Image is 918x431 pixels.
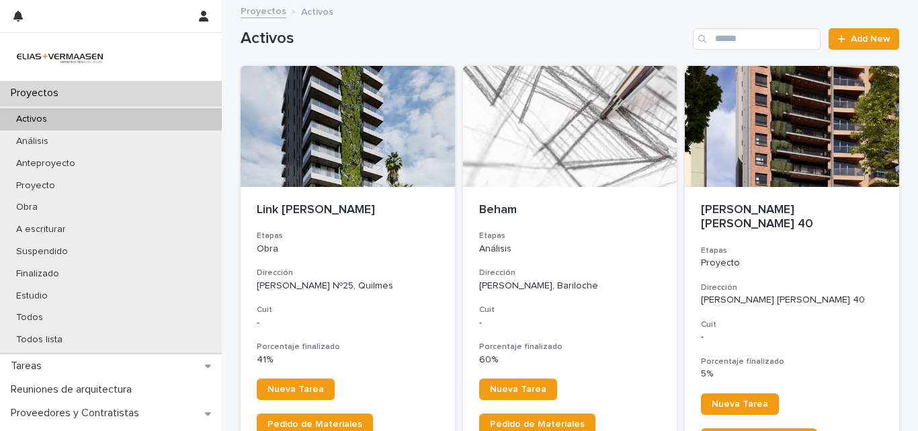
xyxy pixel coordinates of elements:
[257,203,439,218] p: Link [PERSON_NAME]
[241,29,687,48] h1: Activos
[701,393,779,415] a: Nueva Tarea
[5,158,86,169] p: Anteproyecto
[712,399,768,409] span: Nueva Tarea
[5,312,54,323] p: Todos
[701,368,883,380] p: 5%
[257,317,439,329] p: -
[5,180,66,192] p: Proyecto
[5,290,58,302] p: Estudio
[479,203,661,218] p: Beham
[5,224,77,235] p: A escriturar
[301,3,333,18] p: Activos
[490,420,585,429] span: Pedido de Materiales
[701,319,883,330] h3: Cuit
[5,246,79,258] p: Suspendido
[479,305,661,315] h3: Cuit
[829,28,899,50] a: Add New
[267,385,324,394] span: Nueva Tarea
[5,202,48,213] p: Obra
[701,203,883,232] p: [PERSON_NAME] [PERSON_NAME] 40
[479,231,661,241] h3: Etapas
[479,280,661,292] p: [PERSON_NAME], Bariloche
[257,231,439,241] h3: Etapas
[701,331,883,343] p: -
[5,268,70,280] p: Finalizado
[5,383,142,396] p: Reuniones de arquitectura
[851,34,890,44] span: Add New
[701,295,883,306] p: [PERSON_NAME] [PERSON_NAME] 40
[479,268,661,278] h3: Dirección
[5,334,73,346] p: Todos lista
[241,3,286,18] a: Proyectos
[479,354,661,366] p: 60%
[257,243,439,255] p: Obra
[693,28,821,50] input: Search
[701,282,883,293] h3: Dirección
[5,360,52,373] p: Tareas
[5,114,58,125] p: Activos
[479,317,661,329] p: -
[5,87,69,100] p: Proyectos
[257,305,439,315] h3: Cuit
[257,342,439,352] h3: Porcentaje finalizado
[5,407,150,420] p: Proveedores y Contratistas
[11,43,109,70] img: HMeL2XKrRby6DNq2BZlM
[257,280,439,292] p: [PERSON_NAME] Nº25, Quilmes
[701,245,883,256] h3: Etapas
[257,379,335,400] a: Nueva Tarea
[5,136,59,147] p: Análisis
[257,268,439,278] h3: Dirección
[479,243,661,255] p: Análisis
[479,342,661,352] h3: Porcentaje finalizado
[701,258,883,269] p: Proyecto
[257,354,439,366] p: 41%
[479,379,557,400] a: Nueva Tarea
[267,420,362,429] span: Pedido de Materiales
[701,356,883,367] h3: Porcentaje finalizado
[490,385,546,394] span: Nueva Tarea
